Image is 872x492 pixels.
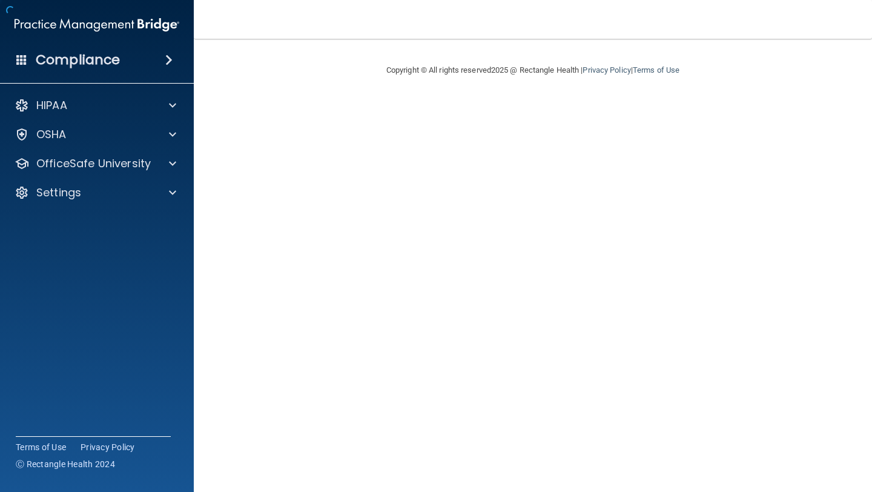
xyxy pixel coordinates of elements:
[15,185,176,200] a: Settings
[15,98,176,113] a: HIPAA
[15,13,179,37] img: PMB logo
[15,127,176,142] a: OSHA
[16,441,66,453] a: Terms of Use
[583,65,630,75] a: Privacy Policy
[633,65,679,75] a: Terms of Use
[312,51,754,90] div: Copyright © All rights reserved 2025 @ Rectangle Health | |
[36,127,67,142] p: OSHA
[81,441,135,453] a: Privacy Policy
[36,185,81,200] p: Settings
[16,458,115,470] span: Ⓒ Rectangle Health 2024
[36,98,67,113] p: HIPAA
[36,156,151,171] p: OfficeSafe University
[36,52,120,68] h4: Compliance
[15,156,176,171] a: OfficeSafe University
